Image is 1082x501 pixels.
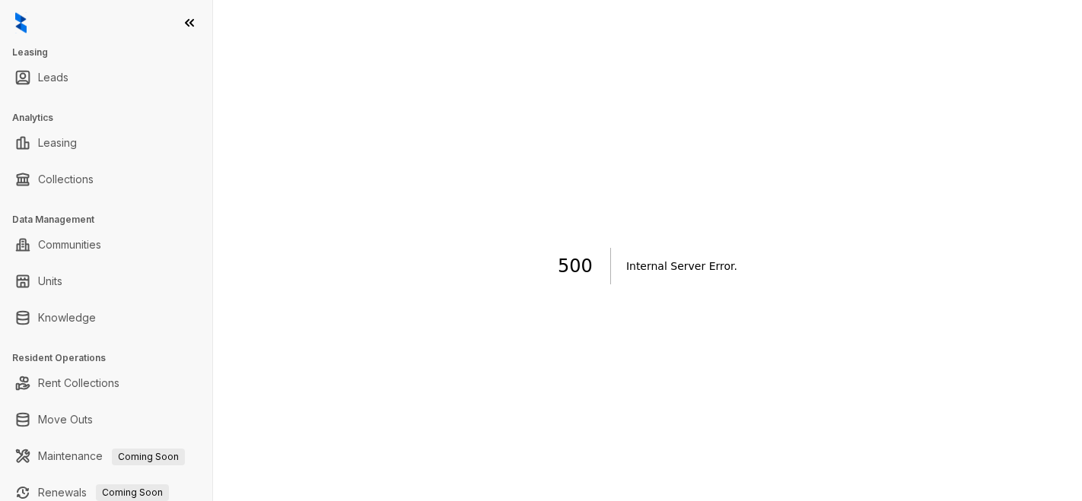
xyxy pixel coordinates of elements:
a: Leads [38,62,68,93]
li: Rent Collections [3,368,209,398]
li: Communities [3,230,209,260]
li: Move Outs [3,404,209,435]
li: Leads [3,62,209,93]
h3: Resident Operations [12,351,212,365]
span: Coming Soon [112,449,185,465]
span: Coming Soon [96,484,169,501]
a: Communities [38,230,101,260]
h1: 500 [558,248,611,284]
a: Units [38,266,62,296]
li: Knowledge [3,303,209,333]
li: Collections [3,164,209,195]
a: Collections [38,164,94,195]
a: Rent Collections [38,368,119,398]
img: logo [15,12,27,33]
h3: Analytics [12,111,212,125]
a: Move Outs [38,404,93,435]
a: Knowledge [38,303,96,333]
h3: Leasing [12,46,212,59]
a: Leasing [38,128,77,158]
h3: Data Management [12,213,212,227]
h2: Internal Server Error . [626,255,737,277]
li: Maintenance [3,441,209,471]
li: Leasing [3,128,209,158]
li: Units [3,266,209,296]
